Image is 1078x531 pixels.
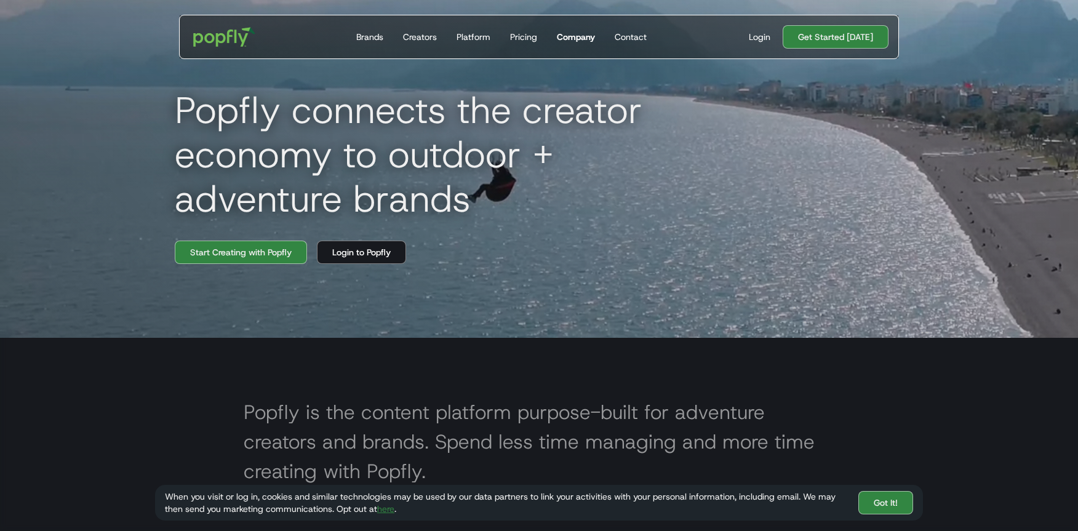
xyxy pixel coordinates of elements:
a: Login [744,31,775,43]
div: Brands [356,31,383,43]
div: Platform [457,31,490,43]
a: Pricing [505,15,542,58]
div: Company [557,31,595,43]
a: Creators [398,15,442,58]
div: When you visit or log in, cookies and similar technologies may be used by our data partners to li... [165,490,848,515]
h1: Popfly connects the creator economy to outdoor + adventure brands [165,88,719,221]
a: Get Started [DATE] [783,25,888,49]
div: Login [749,31,770,43]
a: Got It! [858,491,913,514]
a: home [185,18,264,55]
a: Brands [351,15,388,58]
a: Login to Popfly [317,241,406,264]
a: Contact [610,15,652,58]
a: Platform [452,15,495,58]
div: Creators [403,31,437,43]
a: Start Creating with Popfly [175,241,307,264]
div: Contact [615,31,647,43]
h2: Popfly is the content platform purpose-built for adventure creators and brands. Spend less time m... [244,397,834,486]
div: Pricing [510,31,537,43]
a: Company [552,15,600,58]
a: here [377,503,394,514]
